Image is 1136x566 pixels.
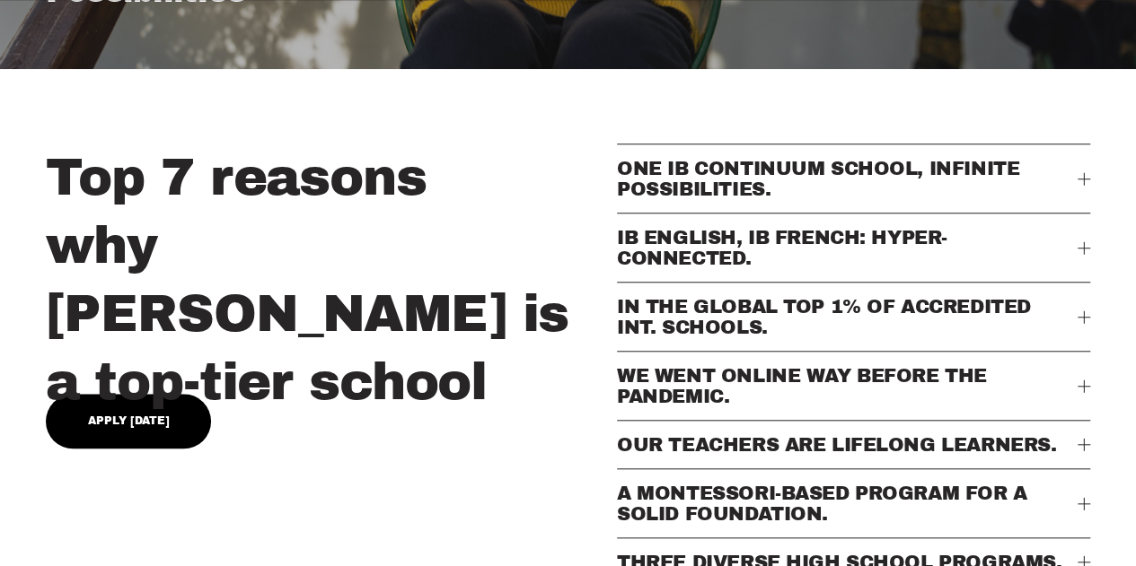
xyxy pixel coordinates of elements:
button: IN THE GLOBAL TOP 1% OF ACCREDITED INT. SCHOOLS. [617,283,1090,351]
span: WE WENT ONLINE WAY BEFORE THE PANDEMIC. [617,365,1078,406]
span: ONE IB CONTINUUM SCHOOL, INFINITE POSSIBILITIES. [617,158,1078,199]
span: IN THE GLOBAL TOP 1% OF ACCREDITED INT. SCHOOLS. [617,296,1078,337]
span: A MONTESSORI-BASED PROGRAM FOR A SOLID FOUNDATION. [617,483,1078,524]
a: Apply [DATE] [46,394,212,448]
button: IB ENGLISH, IB FRENCH: HYPER-CONNECTED. [617,213,1090,282]
span: IB ENGLISH, IB FRENCH: HYPER-CONNECTED. [617,227,1078,268]
button: WE WENT ONLINE WAY BEFORE THE PANDEMIC. [617,352,1090,420]
button: ONE IB CONTINUUM SCHOOL, INFINITE POSSIBILITIES. [617,144,1090,213]
button: A MONTESSORI-BASED PROGRAM FOR A SOLID FOUNDATION. [617,469,1090,537]
span: OUR TEACHERS ARE LIFELONG LEARNERS. [617,434,1078,455]
h2: Top 7 reasons why [PERSON_NAME] is a top-tier school [46,144,607,416]
button: OUR TEACHERS ARE LIFELONG LEARNERS. [617,421,1090,468]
